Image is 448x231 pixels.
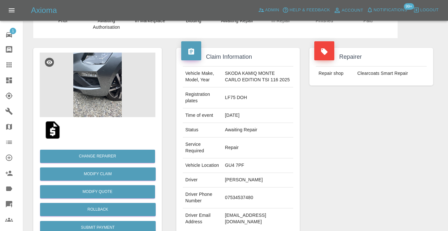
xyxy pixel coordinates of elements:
td: SKODA KAMIQ MONTE CARLO EDITION TSI 116 2025 [223,66,294,87]
td: 07534537480 [223,187,294,208]
span: 1 [10,28,16,34]
span: Fnol [44,17,82,24]
span: Account [342,7,363,14]
span: Paid [349,17,387,24]
a: Account [332,5,365,15]
button: Logout [412,5,440,15]
span: Awaiting Repair [218,17,256,24]
button: Help & Feedback [281,5,331,15]
td: [PERSON_NAME] [223,173,294,187]
td: Status [183,123,223,137]
td: Vehicle Location [183,158,223,173]
span: Bidding [174,17,213,24]
button: Change Repairer [40,150,155,163]
td: Clearcoats Smart Repair [355,66,427,81]
span: In Marketplace [131,17,169,24]
span: Help & Feedback [289,6,330,14]
img: qt_1SINTGA4aDea5wMjP4qQ1Lqt [42,120,63,140]
td: [EMAIL_ADDRESS][DOMAIN_NAME] [223,208,294,229]
span: 99+ [404,3,414,10]
td: LF75 DOH [223,87,294,108]
td: Driver Email Address [183,208,223,229]
span: Admin [265,6,279,14]
span: In Repair [262,17,300,24]
td: Repair shop [316,66,355,81]
a: Admin [256,5,281,15]
td: [DATE] [223,108,294,123]
a: Modify Claim [40,167,156,181]
td: Service Required [183,137,223,158]
td: Driver Phone Number [183,187,223,208]
td: Driver [183,173,223,187]
span: Awaiting Authorisation [87,17,126,30]
button: Notifications [365,5,409,15]
img: 41a39dec-298e-4756-b2df-30f2421ad8a4 [40,53,155,117]
td: Vehicle Make, Model, Year [183,66,223,87]
button: Modify Quote [40,185,155,198]
span: Notifications [374,6,407,14]
h4: Repairer [314,53,428,61]
h4: Claim Information [181,53,295,61]
span: Logout [420,6,439,14]
td: GU4 7PF [223,158,294,173]
td: Registration plates [183,87,223,108]
span: Finished [305,17,344,24]
td: Repair [223,137,294,158]
td: Awaiting Repair [223,123,294,137]
h5: Axioma [31,5,57,15]
button: Open drawer [4,3,19,18]
button: Rollback [40,203,156,216]
td: Time of event [183,108,223,123]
